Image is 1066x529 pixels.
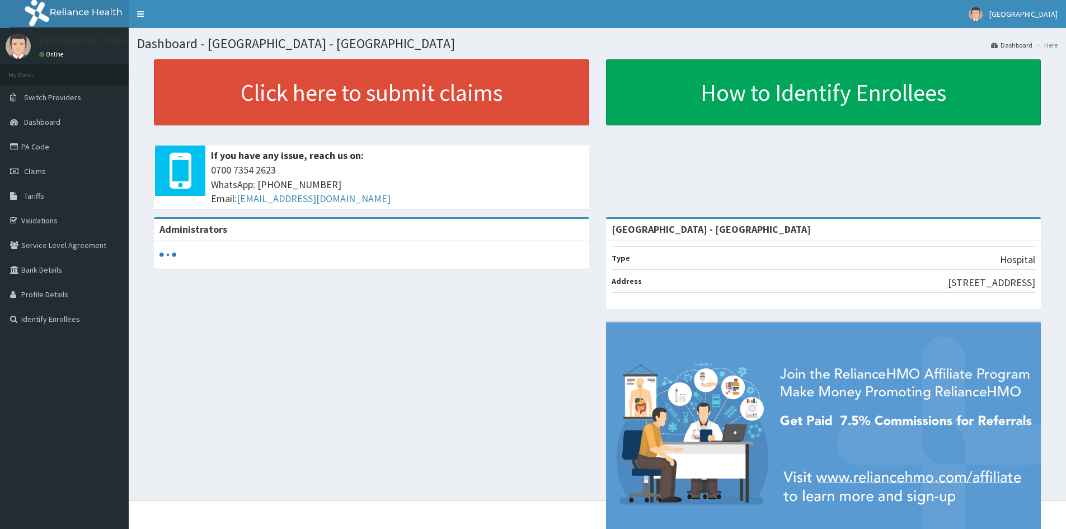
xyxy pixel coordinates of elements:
span: Tariffs [24,191,44,201]
p: [GEOGRAPHIC_DATA] [39,36,132,46]
h1: Dashboard - [GEOGRAPHIC_DATA] - [GEOGRAPHIC_DATA] [137,36,1058,51]
b: If you have any issue, reach us on: [211,149,364,162]
b: Address [612,276,642,286]
p: Hospital [1000,252,1035,267]
svg: audio-loading [159,246,176,263]
b: Type [612,253,630,263]
a: Dashboard [991,40,1032,50]
span: Dashboard [24,117,60,127]
img: User Image [969,7,983,21]
li: Here [1034,40,1058,50]
a: Online [39,50,66,58]
span: Switch Providers [24,92,81,102]
b: Administrators [159,223,227,236]
a: How to Identify Enrollees [606,59,1041,125]
span: [GEOGRAPHIC_DATA] [989,9,1058,19]
span: 0700 7354 2623 WhatsApp: [PHONE_NUMBER] Email: [211,163,584,206]
p: [STREET_ADDRESS] [948,275,1035,290]
a: Click here to submit claims [154,59,589,125]
a: [EMAIL_ADDRESS][DOMAIN_NAME] [237,192,391,205]
strong: [GEOGRAPHIC_DATA] - [GEOGRAPHIC_DATA] [612,223,811,236]
img: User Image [6,34,31,59]
span: Claims [24,166,46,176]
